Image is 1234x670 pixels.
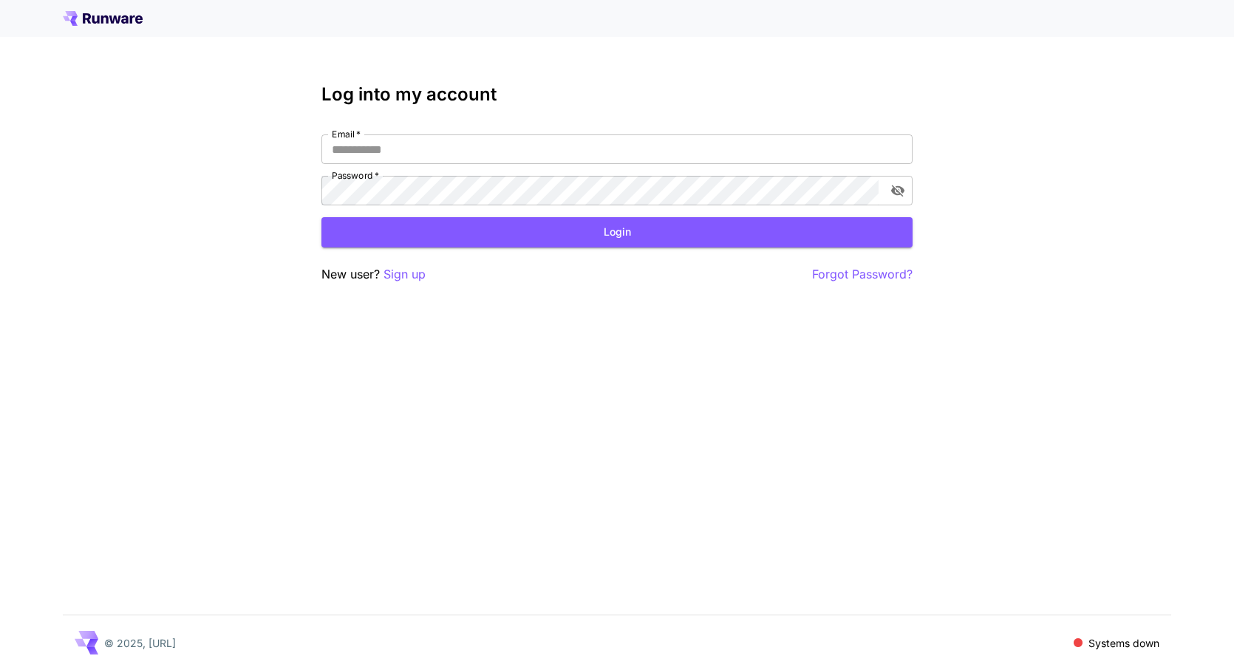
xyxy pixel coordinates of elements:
p: Systems down [1088,635,1159,651]
p: © 2025, [URL] [104,635,176,651]
label: Email [332,128,361,140]
button: Sign up [384,265,426,284]
button: Forgot Password? [812,265,913,284]
button: Login [321,217,913,247]
h3: Log into my account [321,84,913,105]
p: New user? [321,265,426,284]
button: toggle password visibility [884,177,911,204]
label: Password [332,169,379,182]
